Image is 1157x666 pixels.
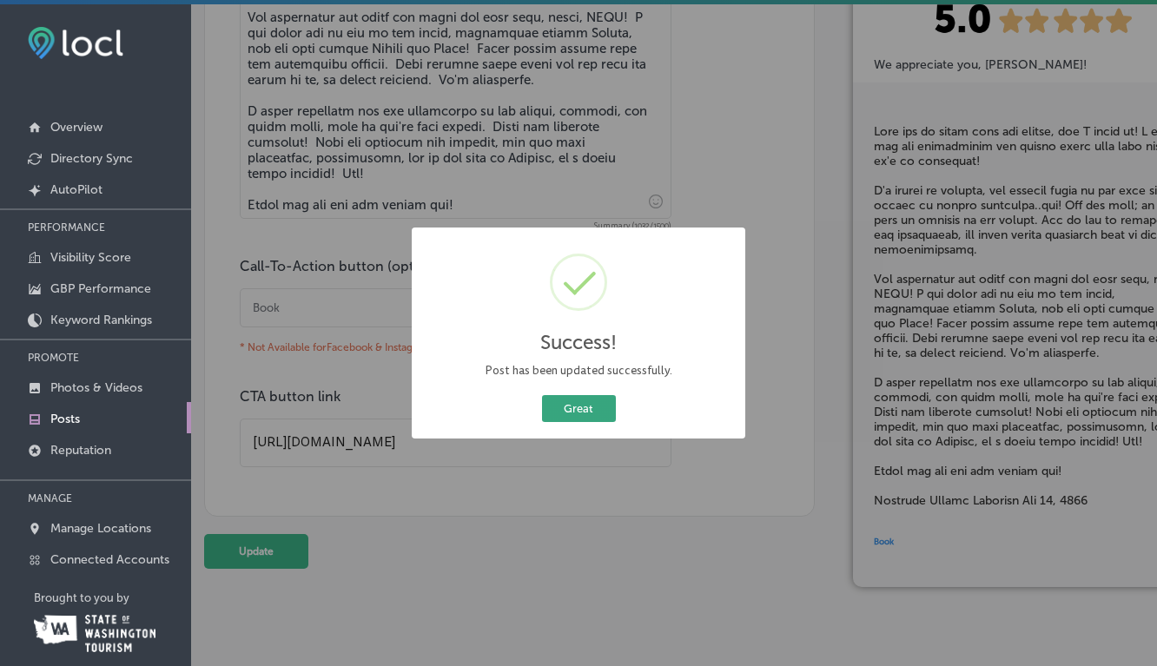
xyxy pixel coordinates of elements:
h2: Success! [540,331,617,354]
p: Keyword Rankings [50,313,152,327]
div: Post has been updated successfully. [425,362,732,379]
p: GBP Performance [50,281,151,296]
button: Great [542,395,616,422]
p: AutoPilot [50,182,102,197]
p: Connected Accounts [50,552,169,567]
p: Reputation [50,443,111,458]
p: Posts [50,412,80,426]
p: Visibility Score [50,250,131,265]
p: Brought to you by [34,591,191,604]
img: Washington Tourism [34,615,155,652]
p: Photos & Videos [50,380,142,395]
p: Directory Sync [50,151,133,166]
p: Overview [50,120,102,135]
p: Manage Locations [50,521,151,536]
img: fda3e92497d09a02dc62c9cd864e3231.png [28,27,123,59]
